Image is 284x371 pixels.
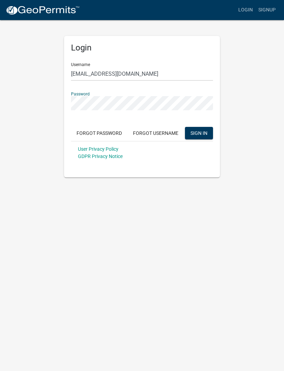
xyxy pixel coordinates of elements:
[71,127,127,139] button: Forgot Password
[190,130,207,136] span: SIGN IN
[71,43,213,53] h5: Login
[78,146,118,152] a: User Privacy Policy
[236,3,256,17] a: Login
[256,3,278,17] a: Signup
[78,154,123,159] a: GDPR Privacy Notice
[127,127,184,139] button: Forgot Username
[185,127,213,139] button: SIGN IN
